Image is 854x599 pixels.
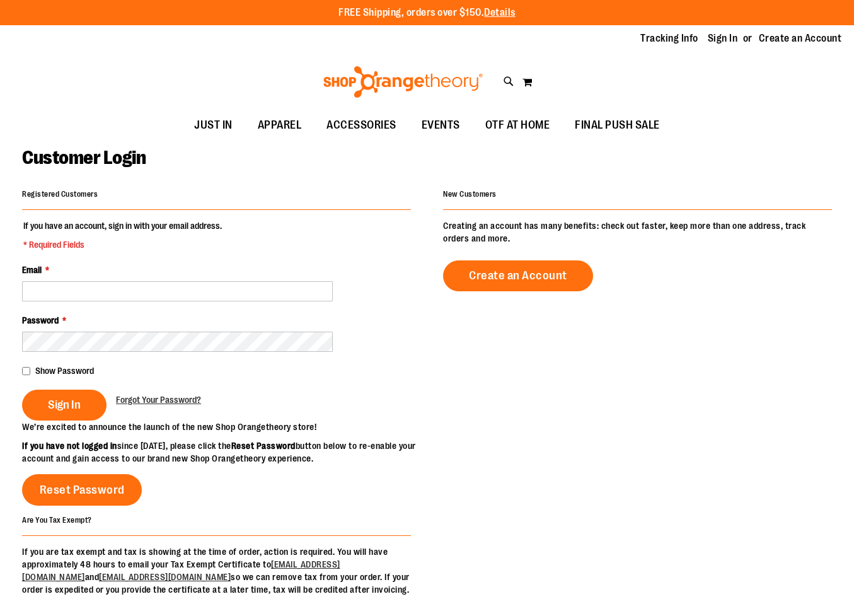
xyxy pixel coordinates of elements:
[443,219,832,245] p: Creating an account has many benefits: check out faster, keep more than one address, track orders...
[22,439,427,465] p: since [DATE], please click the button below to re-enable your account and gain access to our bran...
[231,441,296,451] strong: Reset Password
[321,66,485,98] img: Shop Orangetheory
[22,219,223,251] legend: If you have an account, sign in with your email address.
[575,111,660,139] span: FINAL PUSH SALE
[640,32,698,45] a: Tracking Info
[338,6,516,20] p: FREE Shipping, orders over $150.
[22,147,146,168] span: Customer Login
[99,572,231,582] a: [EMAIL_ADDRESS][DOMAIN_NAME]
[326,111,396,139] span: ACCESSORIES
[422,111,460,139] span: EVENTS
[469,269,567,282] span: Create an Account
[116,395,201,405] span: Forgot Your Password?
[22,315,59,325] span: Password
[22,421,427,433] p: We’re excited to announce the launch of the new Shop Orangetheory store!
[22,265,42,275] span: Email
[194,111,233,139] span: JUST IN
[22,515,92,524] strong: Are You Tax Exempt?
[484,7,516,18] a: Details
[22,390,107,421] button: Sign In
[35,366,94,376] span: Show Password
[23,238,222,251] span: * Required Fields
[443,260,593,291] a: Create an Account
[759,32,842,45] a: Create an Account
[708,32,738,45] a: Sign In
[443,190,497,199] strong: New Customers
[258,111,302,139] span: APPAREL
[116,393,201,406] a: Forgot Your Password?
[40,483,125,497] span: Reset Password
[22,190,98,199] strong: Registered Customers
[48,398,81,412] span: Sign In
[22,441,117,451] strong: If you have not logged in
[22,474,142,506] a: Reset Password
[485,111,550,139] span: OTF AT HOME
